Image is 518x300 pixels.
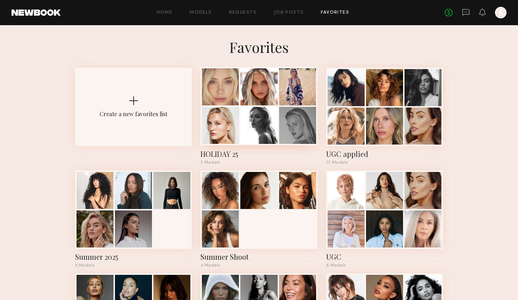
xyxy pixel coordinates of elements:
div: UGC applied [326,149,443,159]
a: E [495,7,507,18]
button: Create a new favorites list [75,68,192,171]
div: 8 Models [326,263,443,268]
div: 4 Models [200,263,317,268]
a: Requests [229,10,257,15]
div: HOLIDAY 25 [200,149,317,159]
div: 17 Models [326,160,443,165]
a: Job Posts [274,10,304,15]
div: 5 Models [75,263,192,268]
a: Summer 20255 Models [75,171,192,268]
a: UGC8 Models [326,171,443,268]
a: Summer Shoot4 Models [200,171,317,268]
a: UGC applied17 Models [326,68,443,165]
div: Summer Shoot [200,252,317,262]
div: 7 Models [200,160,317,165]
a: Favorites [321,10,349,15]
a: Home [157,10,173,15]
div: Summer 2025 [75,252,192,262]
div: Create a new favorites list [100,110,167,118]
a: Models [190,10,212,15]
a: HOLIDAY 257 Models [200,68,317,165]
div: UGC [326,252,443,262]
